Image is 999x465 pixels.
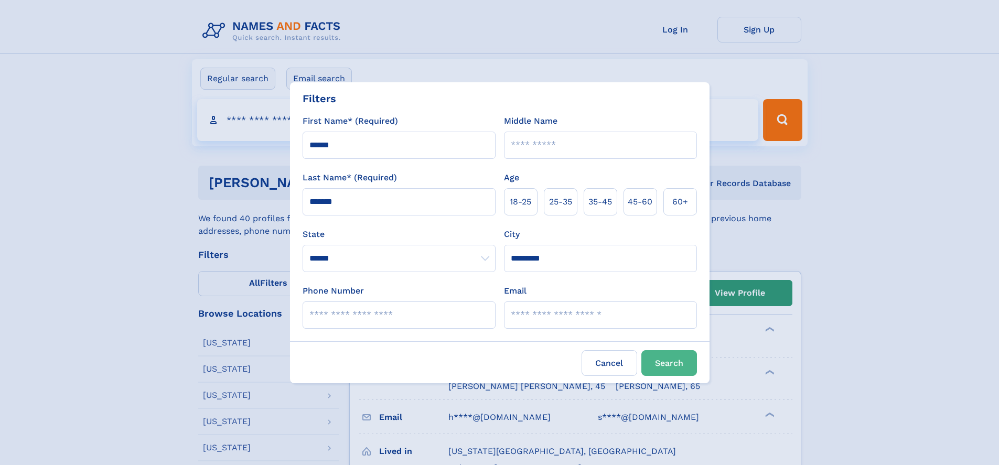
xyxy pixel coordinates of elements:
[303,115,398,127] label: First Name* (Required)
[628,196,652,208] span: 45‑60
[510,196,531,208] span: 18‑25
[303,285,364,297] label: Phone Number
[549,196,572,208] span: 25‑35
[303,91,336,106] div: Filters
[504,228,520,241] label: City
[588,196,612,208] span: 35‑45
[582,350,637,376] label: Cancel
[303,228,496,241] label: State
[672,196,688,208] span: 60+
[504,115,557,127] label: Middle Name
[641,350,697,376] button: Search
[303,171,397,184] label: Last Name* (Required)
[504,171,519,184] label: Age
[504,285,527,297] label: Email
